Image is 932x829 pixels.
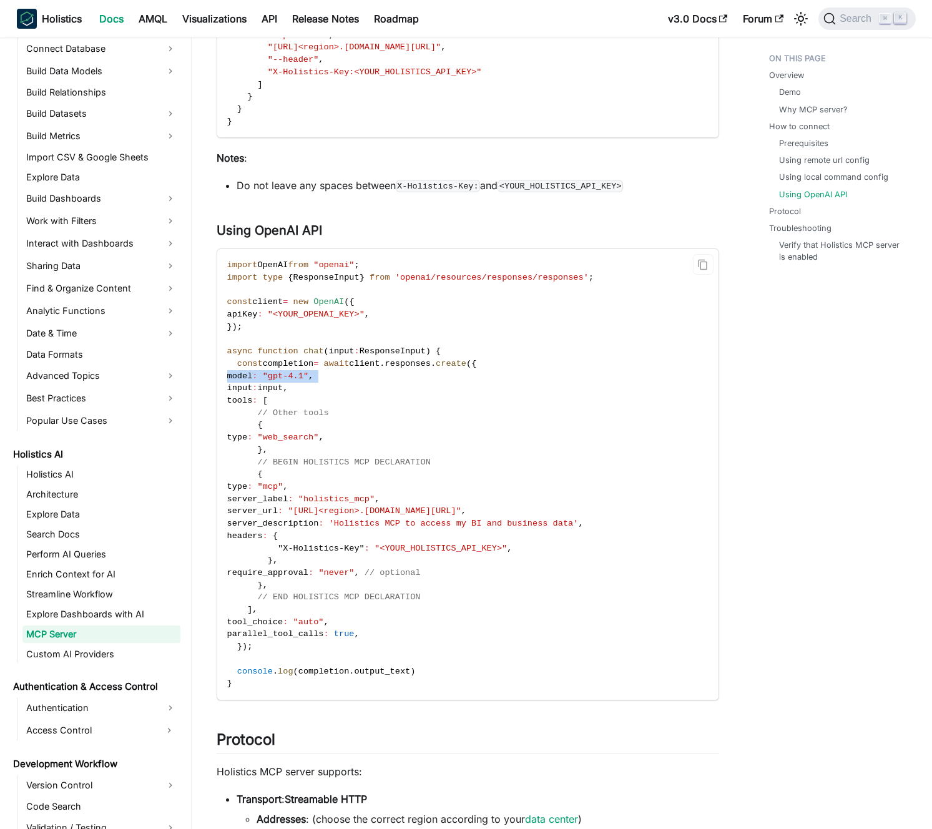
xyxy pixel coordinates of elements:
span: : [355,346,360,356]
span: completion [298,667,350,676]
span: , [324,617,329,627]
h3: Using OpenAI API [217,223,719,238]
a: Verify that Holistics MCP server is enabled [779,239,903,263]
span: . [380,359,385,368]
a: Advanced Topics [22,366,180,386]
span: from [370,273,390,282]
span: } [268,556,273,565]
strong: Notes [217,152,244,164]
span: log [278,667,293,676]
span: { [273,531,278,541]
span: { [436,346,441,356]
a: Connect Database [22,39,180,59]
a: Using local command config [779,171,888,183]
a: Streamline Workflow [22,586,180,603]
span: , [252,605,257,614]
span: "gpt-4.1" [263,371,308,381]
a: Access Control [22,720,158,740]
span: ; [589,273,594,282]
a: Protocol [769,205,801,217]
span: } [257,581,262,590]
a: HolisticsHolistics [17,9,82,29]
span: , [263,581,268,590]
span: . [349,667,354,676]
a: Work with Filters [22,211,180,231]
span: = [283,297,288,307]
span: : [308,568,313,577]
a: Docs [92,9,131,29]
span: new [293,297,308,307]
a: Analytic Functions [22,301,180,321]
strong: Transport [237,793,282,805]
span: ResponseInput [360,346,426,356]
span: // BEGIN HOLISTICS MCP DECLARATION [257,458,430,467]
span: "X-Holistics-Key" [278,544,365,553]
a: MCP Server [22,625,180,643]
span: "[URL]<region>.[DOMAIN_NAME][URL]" [268,42,441,52]
a: Popular Use Cases [22,411,180,431]
a: Import CSV & Google Sheets [22,149,180,166]
a: Best Practices [22,388,180,408]
span: client [252,297,283,307]
span: } [247,92,252,101]
span: : [252,396,257,405]
a: Authentication & Access Control [9,678,180,695]
span: headers [227,531,263,541]
span: "mcp-remote" [268,31,329,40]
code: <YOUR_HOLISTICS_API_KEY> [498,180,623,192]
span: . [431,359,436,368]
span: "never" [318,568,354,577]
span: : [252,371,257,381]
span: client [349,359,380,368]
a: Build Metrics [22,126,180,146]
a: Build Datasets [22,104,180,124]
button: Copy code to clipboard [693,254,714,275]
span: } [227,117,232,126]
span: ] [247,605,252,614]
span: , [318,433,323,442]
a: Explore Data [22,506,180,523]
span: { [257,420,262,429]
span: tools [227,396,253,405]
span: input [257,383,283,393]
span: : [365,544,370,553]
span: } [227,679,232,688]
b: Holistics [42,11,82,26]
span: ) [426,346,431,356]
span: const [237,359,263,368]
p: : [217,150,719,165]
span: true [334,629,355,639]
span: completion [263,359,314,368]
span: ( [344,297,349,307]
span: , [273,556,278,565]
span: "web_search" [257,433,318,442]
span: create [436,359,466,368]
span: type [227,482,248,491]
span: : [318,519,323,528]
span: ) [242,642,247,651]
span: OpenAI [313,297,344,307]
span: await [324,359,350,368]
span: , [308,371,313,381]
span: { [349,297,354,307]
span: : [252,383,257,393]
span: } [360,273,365,282]
span: "<YOUR_OPENAI_KEY>" [268,310,365,319]
a: Using remote url config [779,154,870,166]
a: Date & Time [22,323,180,343]
span: , [354,568,359,577]
button: Expand sidebar category 'Access Control' [158,720,180,740]
a: Prerequisites [779,137,828,149]
a: Authentication [22,698,180,718]
span: , [283,383,288,393]
a: Overview [769,69,804,81]
span: { [471,359,476,368]
span: // optional [365,568,421,577]
a: Sharing Data [22,256,180,276]
span: = [313,359,318,368]
span: server_description [227,519,319,528]
span: } [257,445,262,454]
span: [ [263,396,268,405]
a: Holistics AI [22,466,180,483]
span: : [283,617,288,627]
